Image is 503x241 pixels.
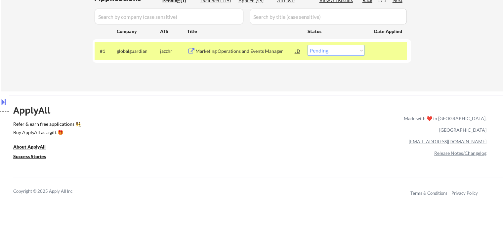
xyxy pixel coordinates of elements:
a: Refer & earn free applications 👯‍♀️ [13,122,266,129]
div: JD [295,45,301,57]
div: jazzhr [160,48,187,54]
div: Title [187,28,301,35]
div: Date Applied [374,28,403,35]
input: Search by company (case sensitive) [95,9,243,24]
div: Company [117,28,160,35]
div: Made with ❤️ in [GEOGRAPHIC_DATA], [GEOGRAPHIC_DATA] [401,113,486,136]
div: globalguardian [117,48,160,54]
a: Terms & Conditions [410,190,447,196]
div: Copyright © 2025 Apply All Inc [13,188,89,195]
div: Marketing Operations and Events Manager [195,48,295,54]
a: Release Notes/Changelog [434,150,486,156]
div: Status [308,25,364,37]
div: ATS [160,28,187,35]
a: [EMAIL_ADDRESS][DOMAIN_NAME] [409,139,486,144]
input: Search by title (case sensitive) [250,9,407,24]
a: Privacy Policy [451,190,478,196]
